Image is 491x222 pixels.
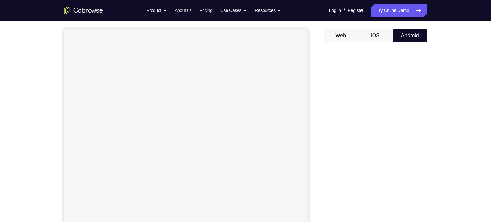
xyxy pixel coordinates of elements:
button: Android [393,29,427,42]
a: Register [348,4,363,17]
button: Product [146,4,167,17]
button: Resources [255,4,281,17]
span: / [344,6,345,14]
button: Use Cases [220,4,247,17]
a: Pricing [199,4,212,17]
a: About us [175,4,191,17]
a: Try Online Demo [371,4,427,17]
a: Log In [329,4,341,17]
a: Go to the home page [64,6,103,14]
button: iOS [358,29,393,42]
button: Web [324,29,358,42]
